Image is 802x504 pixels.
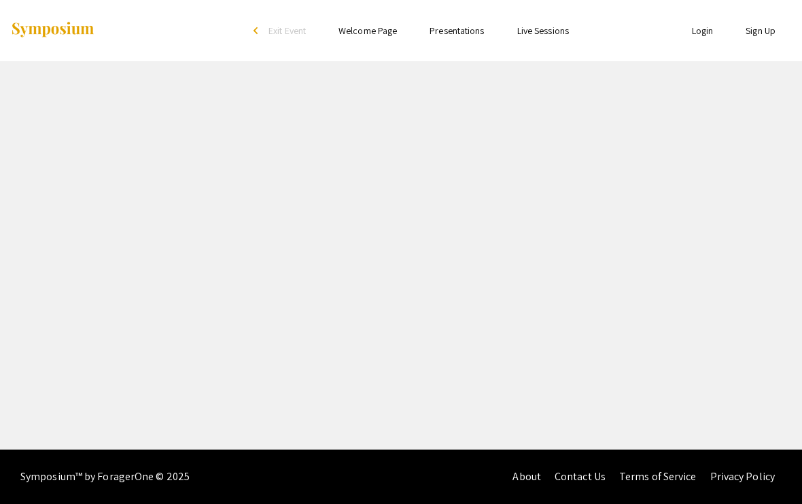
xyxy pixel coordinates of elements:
a: Login [692,24,714,37]
img: Symposium by ForagerOne [10,21,95,39]
a: Live Sessions [517,24,569,37]
div: Symposium™ by ForagerOne © 2025 [20,450,190,504]
a: Presentations [430,24,484,37]
span: Exit Event [268,24,306,37]
a: Privacy Policy [710,469,775,484]
a: About [512,469,541,484]
a: Welcome Page [338,24,397,37]
div: arrow_back_ios [254,27,262,35]
iframe: Chat [10,443,58,494]
a: Contact Us [555,469,606,484]
a: Terms of Service [619,469,697,484]
a: Sign Up [746,24,775,37]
